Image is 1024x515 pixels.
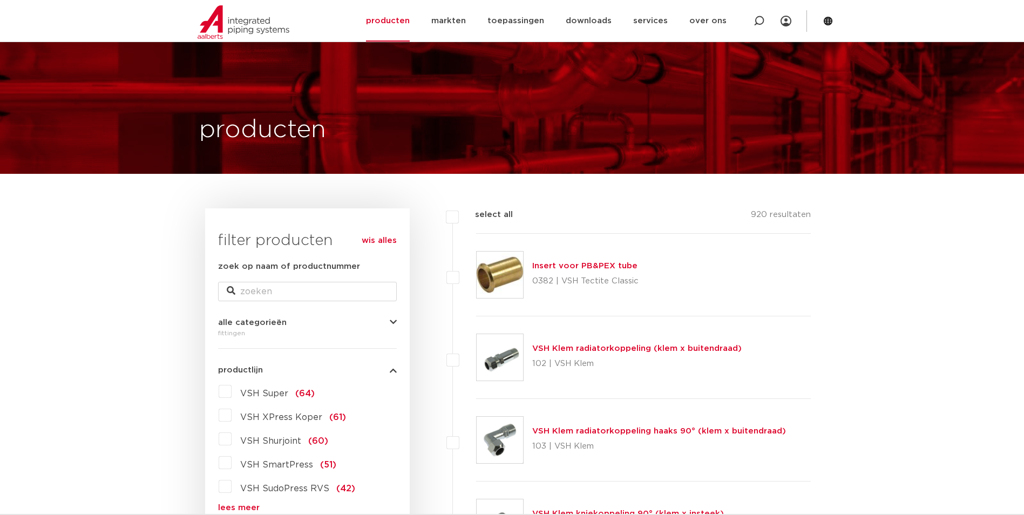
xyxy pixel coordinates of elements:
button: productlijn [218,366,397,374]
div: fittingen [218,327,397,340]
p: 0382 | VSH Tectite Classic [532,273,639,290]
img: Thumbnail for VSH Klem radiatorkoppeling (klem x buitendraad) [477,334,523,381]
span: (42) [336,484,355,493]
span: alle categorieën [218,319,287,327]
span: productlijn [218,366,263,374]
span: (61) [329,413,346,422]
h1: producten [199,113,326,147]
span: VSH Super [240,389,288,398]
span: VSH SmartPress [240,460,313,469]
p: 103 | VSH Klem [532,438,786,455]
input: zoeken [218,282,397,301]
img: Thumbnail for VSH Klem radiatorkoppeling haaks 90° (klem x buitendraad) [477,417,523,463]
a: VSH Klem radiatorkoppeling (klem x buitendraad) [532,344,742,353]
img: Thumbnail for Insert voor PB&PEX tube [477,252,523,298]
h3: filter producten [218,230,397,252]
p: 102 | VSH Klem [532,355,742,372]
a: wis alles [362,234,397,247]
a: lees meer [218,504,397,512]
span: (51) [320,460,336,469]
p: 920 resultaten [751,208,811,225]
button: alle categorieën [218,319,397,327]
span: VSH XPress Koper [240,413,322,422]
a: VSH Klem radiatorkoppeling haaks 90° (klem x buitendraad) [532,427,786,435]
span: (60) [308,437,328,445]
a: Insert voor PB&PEX tube [532,262,638,270]
span: VSH Shurjoint [240,437,301,445]
span: VSH SudoPress RVS [240,484,329,493]
label: zoek op naam of productnummer [218,260,360,273]
label: select all [459,208,513,221]
span: (64) [295,389,315,398]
